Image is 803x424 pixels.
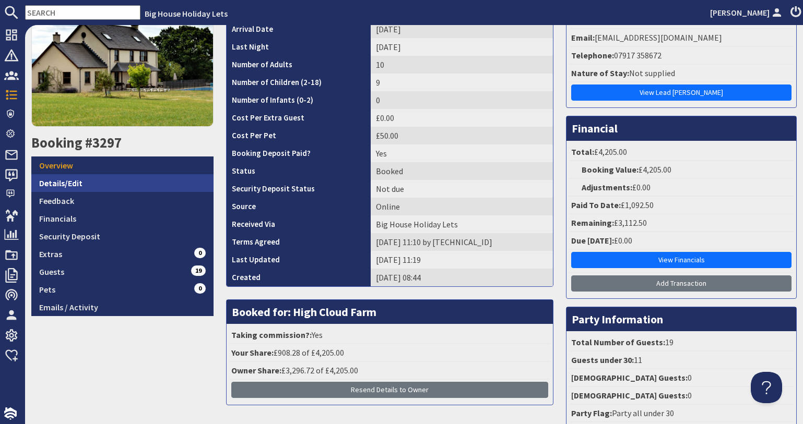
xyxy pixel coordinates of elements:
td: Booked [371,162,553,180]
h3: Party Information [566,307,796,331]
a: Feedback [31,192,214,210]
img: staytech_i_w-64f4e8e9ee0a9c174fd5317b4b171b261742d2d393467e5bdba4413f4f884c10.svg [4,407,17,420]
a: Pets0 [31,281,214,298]
strong: [DEMOGRAPHIC_DATA] Guests: [571,372,688,383]
th: Cost Per Pet [227,127,371,144]
td: Not due [371,180,553,198]
th: Security Deposit Status [227,180,371,198]
td: [DATE] 11:10 by [TECHNICAL_ID] [371,233,553,251]
th: Number of Children (2-18) [227,74,371,91]
th: Arrival Date [227,20,371,38]
strong: Guests under 30: [571,355,634,365]
strong: Owner Share: [231,365,281,375]
li: [EMAIL_ADDRESS][DOMAIN_NAME] [569,29,794,47]
strong: Paid To Date: [571,200,621,210]
li: Party all under 30 [569,405,794,422]
td: 10 [371,56,553,74]
li: 19 [569,334,794,352]
strong: Due [DATE]: [571,235,614,246]
a: [PERSON_NAME] [710,6,784,19]
span: 19 [191,265,206,276]
li: 0 [569,387,794,405]
strong: Total: [571,147,594,157]
a: Emails / Activity [31,298,214,316]
li: £0.00 [569,179,794,197]
a: Overview [31,156,214,174]
a: Security Deposit [31,227,214,245]
li: Not supplied [569,65,794,82]
strong: Your Share: [231,347,274,358]
th: Terms Agreed [227,233,371,251]
th: Received Via [227,215,371,233]
td: 0 [371,91,553,109]
td: Yes [371,144,553,162]
strong: Party Flag: [571,408,612,418]
span: 0 [194,283,206,294]
li: £0.00 [569,232,794,250]
a: Big House Holiday Lets [145,8,228,19]
td: Online [371,198,553,215]
a: Details/Edit [31,174,214,192]
h3: Booked for: High Cloud Farm [227,300,553,324]
td: £50.00 [371,127,553,144]
strong: Adjustments: [582,182,632,192]
li: £3,296.72 of £4,205.00 [229,362,551,380]
a: View Lead [PERSON_NAME] [571,84,792,101]
h3: Financial [566,116,796,140]
li: £4,205.00 [569,143,794,161]
strong: Taking commission?: [231,330,312,340]
strong: [DEMOGRAPHIC_DATA] Guests: [571,390,688,401]
td: £0.00 [371,109,553,127]
strong: Nature of Stay: [571,68,629,78]
a: Guests19 [31,263,214,281]
li: £1,092.50 [569,197,794,214]
span: Resend Details to Owner [351,385,429,394]
a: Financials [31,210,214,227]
li: £908.28 of £4,205.00 [229,344,551,362]
input: SEARCH [25,5,140,20]
a: Add Transaction [571,275,792,292]
button: Resend Details to Owner [231,382,549,398]
th: Cost Per Extra Guest [227,109,371,127]
li: Yes [229,326,551,344]
a: View Financials [571,252,792,268]
iframe: Toggle Customer Support [751,372,782,403]
td: 9 [371,74,553,91]
span: 0 [194,248,206,258]
strong: Remaining: [571,217,614,228]
th: Status [227,162,371,180]
td: [DATE] [371,38,553,56]
strong: Email: [571,32,595,43]
td: Big House Holiday Lets [371,215,553,233]
th: Booking Deposit Paid? [227,144,371,162]
th: Number of Infants (0-2) [227,91,371,109]
th: Last Updated [227,251,371,269]
li: 11 [569,352,794,369]
li: 07917 358672 [569,47,794,65]
th: Created [227,269,371,286]
li: 0 [569,369,794,387]
a: Extras0 [31,245,214,263]
td: [DATE] [371,20,553,38]
th: Number of Adults [227,56,371,74]
strong: Telephone: [571,50,614,60]
strong: Booking Value: [582,164,639,175]
strong: Total Number of Guests: [571,337,665,347]
td: [DATE] 11:19 [371,251,553,269]
h2: Booking #3297 [31,135,214,151]
li: £3,112.50 [569,214,794,232]
td: [DATE] 08:44 [371,269,553,286]
th: Last Night [227,38,371,56]
th: Source [227,198,371,215]
li: £4,205.00 [569,161,794,179]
